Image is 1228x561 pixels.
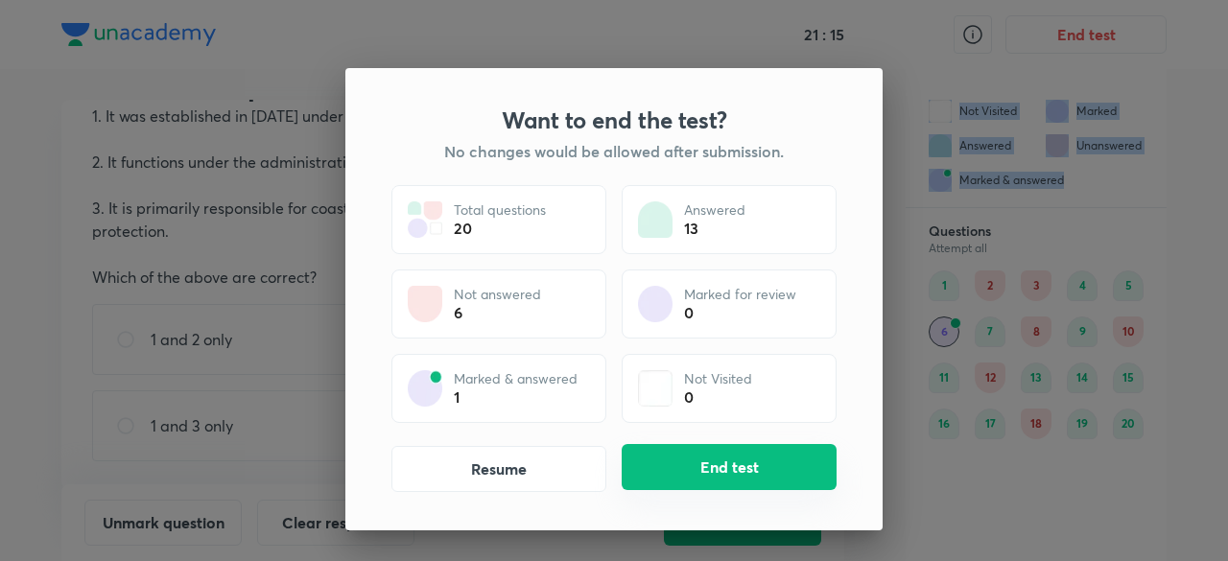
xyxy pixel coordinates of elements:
[684,303,796,322] div: 0
[391,446,606,492] button: Resume
[454,219,546,238] div: 20
[454,201,546,219] p: Total questions
[454,286,541,303] p: Not answered
[684,219,745,238] div: 13
[622,444,837,490] button: End test
[638,370,673,407] img: attempt state
[684,286,796,303] p: Marked for review
[444,141,784,162] h5: No changes would be allowed after submission.
[454,303,541,322] div: 6
[408,201,442,238] img: attempt state
[684,201,745,219] p: Answered
[502,106,727,133] h3: Want to end the test?
[408,370,442,407] img: attempt state
[454,370,578,387] p: Marked & answered
[454,387,578,407] div: 1
[408,286,442,322] img: attempt state
[684,370,752,387] p: Not Visited
[684,387,752,407] div: 0
[638,286,673,322] img: attempt state
[638,201,673,238] img: attempt state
